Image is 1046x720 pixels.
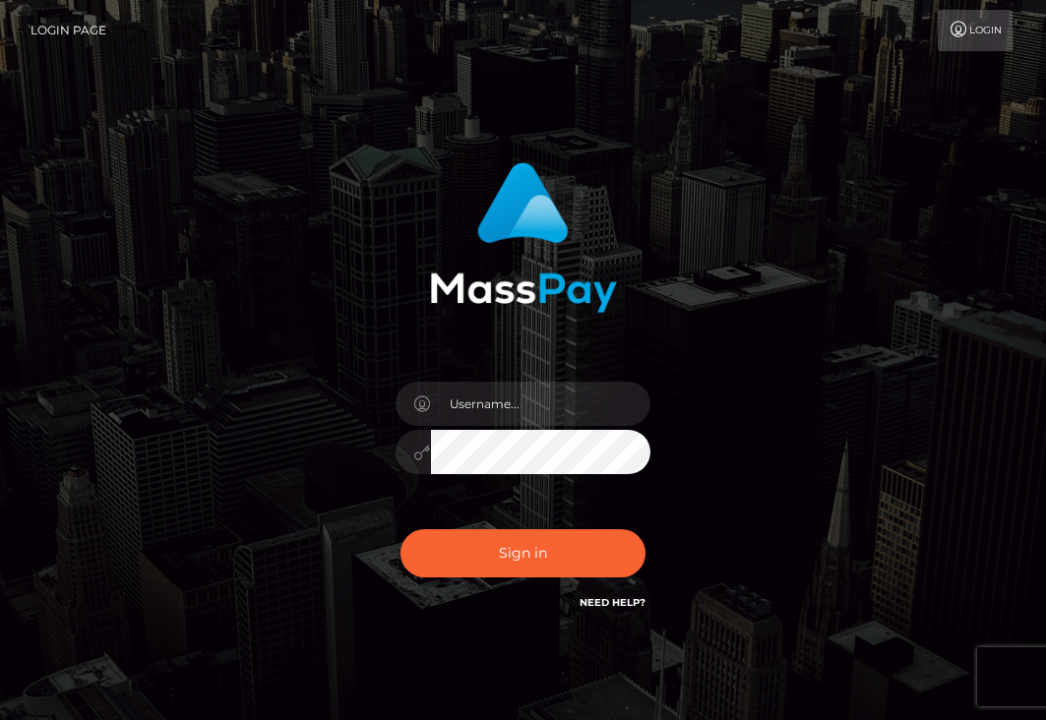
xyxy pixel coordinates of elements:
[31,10,106,51] a: Login Page
[938,10,1013,51] a: Login
[430,162,617,313] img: MassPay Login
[580,596,646,609] a: Need Help?
[400,529,646,577] button: Sign in
[431,382,651,426] input: Username...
